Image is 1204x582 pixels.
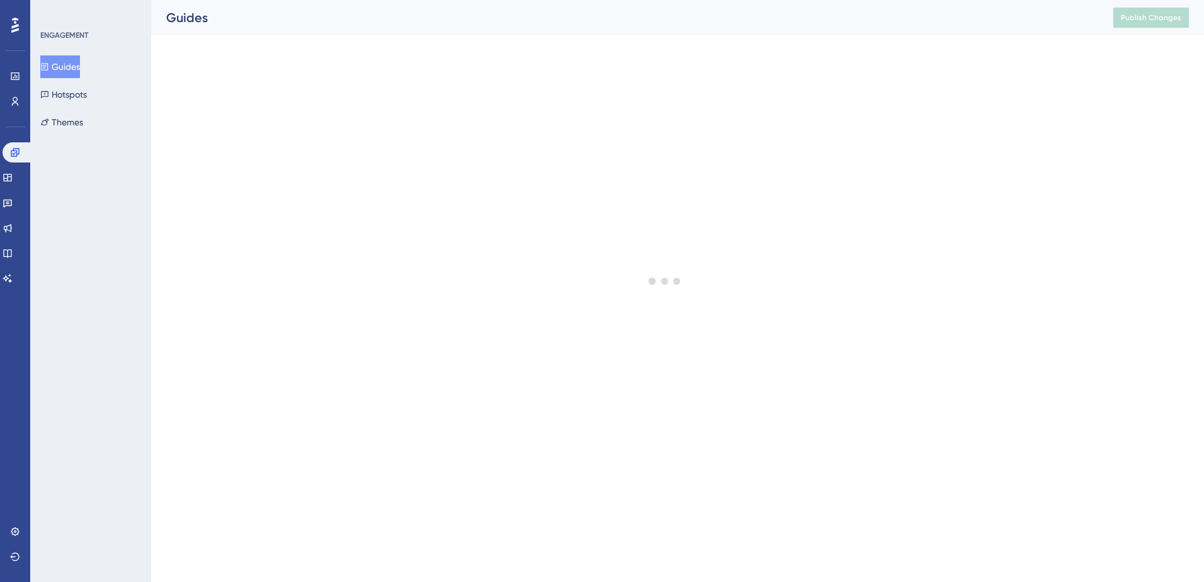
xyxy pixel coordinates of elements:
[40,83,87,106] button: Hotspots
[40,111,83,134] button: Themes
[166,9,1082,26] div: Guides
[40,55,80,78] button: Guides
[1121,13,1181,23] span: Publish Changes
[40,30,88,40] div: ENGAGEMENT
[1113,8,1189,28] button: Publish Changes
